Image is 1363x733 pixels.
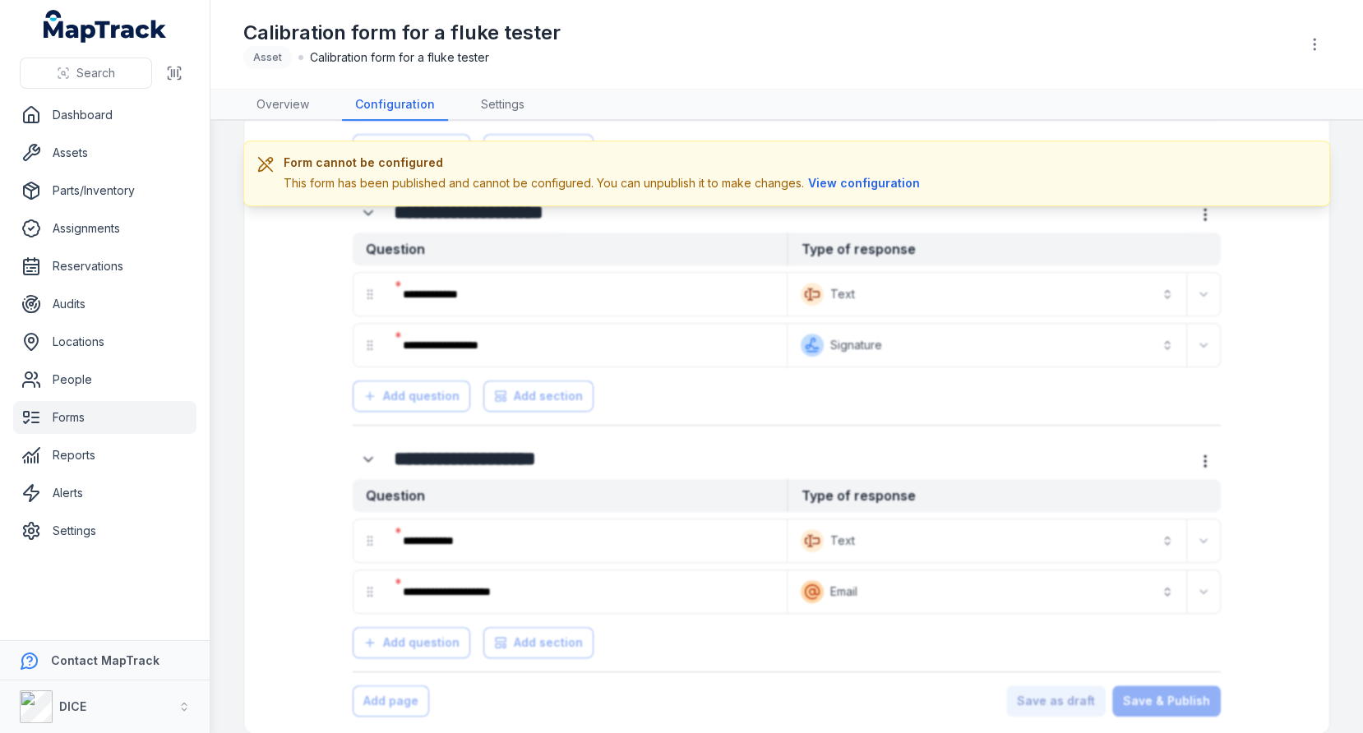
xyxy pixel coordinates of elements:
[13,288,196,320] a: Audits
[243,46,292,69] div: Asset
[310,49,489,66] span: Calibration form for a fluke tester
[804,174,924,192] button: View configuration
[13,514,196,547] a: Settings
[13,212,196,245] a: Assignments
[342,90,448,121] a: Configuration
[13,325,196,358] a: Locations
[59,699,86,713] strong: DICE
[13,250,196,283] a: Reservations
[51,653,159,667] strong: Contact MapTrack
[20,58,152,89] button: Search
[13,174,196,207] a: Parts/Inventory
[243,90,322,121] a: Overview
[468,90,538,121] a: Settings
[13,136,196,169] a: Assets
[13,401,196,434] a: Forms
[284,174,924,192] div: This form has been published and cannot be configured. You can unpublish it to make changes.
[13,363,196,396] a: People
[13,99,196,131] a: Dashboard
[76,65,115,81] span: Search
[284,154,924,171] h3: Form cannot be configured
[243,20,561,46] h1: Calibration form for a fluke tester
[13,477,196,509] a: Alerts
[44,10,167,43] a: MapTrack
[13,439,196,472] a: Reports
